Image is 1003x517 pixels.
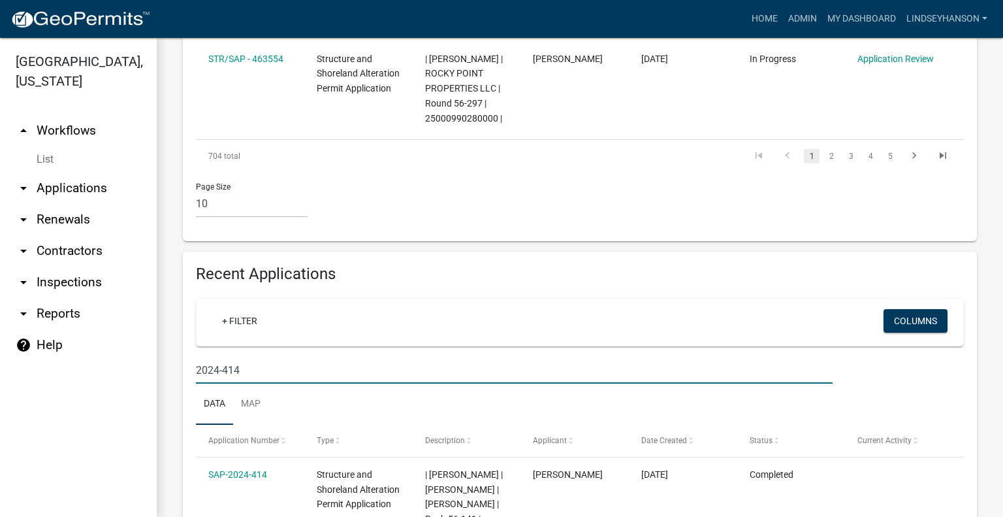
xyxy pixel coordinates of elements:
a: 5 [882,149,898,163]
a: 3 [843,149,859,163]
i: help [16,337,31,353]
i: arrow_drop_down [16,180,31,196]
input: Search for applications [196,357,833,384]
a: go to last page [931,149,955,163]
datatable-header-cell: Type [304,425,413,456]
div: 704 total [196,140,347,173]
i: arrow_drop_down [16,275,31,290]
a: Data [196,384,233,425]
span: 07/07/2024 [641,469,668,480]
span: Greg Lambrecht [533,469,603,480]
a: Application Review [857,54,934,64]
span: Applicant [533,436,567,445]
span: In Progress [750,54,796,64]
i: arrow_drop_up [16,123,31,139]
i: arrow_drop_down [16,212,31,227]
a: + Filter [212,309,268,333]
a: 1 [804,149,820,163]
a: Home [746,7,783,31]
button: Columns [884,309,947,333]
a: 2 [823,149,839,163]
li: page 3 [841,145,861,167]
span: | Brittany Tollefson | ROCKY POINT PROPERTIES LLC | Round 56-297 | 25000990280000 | [425,54,503,124]
span: Structure and Shoreland Alteration Permit Application [317,469,400,510]
li: page 4 [861,145,880,167]
h4: Recent Applications [196,265,964,284]
a: Lindseyhanson [901,7,993,31]
datatable-header-cell: Description [412,425,520,456]
span: Dan McKeever [533,54,603,64]
datatable-header-cell: Status [737,425,846,456]
a: go to next page [902,149,927,163]
span: 08/13/2025 [641,54,668,64]
a: go to previous page [775,149,800,163]
a: Map [233,384,268,425]
span: Type [317,436,334,445]
datatable-header-cell: Date Created [629,425,737,456]
i: arrow_drop_down [16,306,31,322]
span: Description [425,436,465,445]
a: go to first page [746,149,771,163]
a: My Dashboard [822,7,901,31]
a: 4 [863,149,878,163]
span: Date Created [641,436,687,445]
datatable-header-cell: Applicant [520,425,629,456]
li: page 1 [802,145,821,167]
span: Current Activity [857,436,912,445]
li: page 5 [880,145,900,167]
a: Admin [783,7,822,31]
span: Structure and Shoreland Alteration Permit Application [317,54,400,94]
a: SAP-2024-414 [208,469,267,480]
li: page 2 [821,145,841,167]
span: Status [750,436,772,445]
span: Application Number [208,436,279,445]
i: arrow_drop_down [16,243,31,259]
span: Completed [750,469,793,480]
datatable-header-cell: Current Activity [845,425,953,456]
datatable-header-cell: Application Number [196,425,304,456]
a: STR/SAP - 463554 [208,54,283,64]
